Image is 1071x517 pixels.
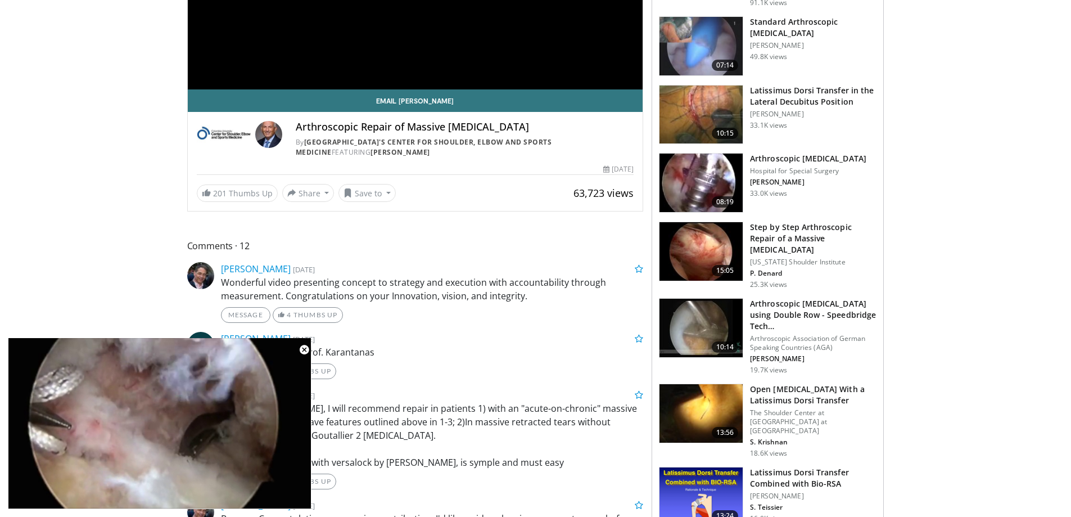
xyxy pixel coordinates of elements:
[338,184,396,202] button: Save to
[659,17,743,75] img: 38854_0000_3.png.150x105_q85_crop-smart_upscale.jpg
[712,60,739,71] span: 07:14
[603,164,634,174] div: [DATE]
[659,85,876,145] a: 10:15 Latissimus Dorsi Transfer in the Lateral Decubitus Position [PERSON_NAME] 33.1K views
[187,239,644,253] span: Comments 12
[750,467,876,489] h3: Latissimus Dorsi Transfer Combined with Bio-RSA
[187,262,214,289] img: Avatar
[293,501,315,511] small: [DATE]
[659,16,876,76] a: 07:14 Standard Arthroscopic [MEDICAL_DATA] [PERSON_NAME] 49.8K views
[712,427,739,438] span: 13:56
[750,298,876,332] h3: Arthroscopic [MEDICAL_DATA] using Double Row - Speedbridge Tech…
[750,384,876,406] h3: Open [MEDICAL_DATA] With a Latissimus Dorsi Transfer
[213,188,227,199] span: 201
[296,137,634,158] div: By FEATURING
[750,16,876,39] h3: Standard Arthroscopic [MEDICAL_DATA]
[750,438,876,447] p: S. Krishnan
[659,384,876,458] a: 13:56 Open [MEDICAL_DATA] With a Latissimus Dorsi Transfer The Shoulder Center at [GEOGRAPHIC_DAT...
[712,128,739,139] span: 10:15
[750,178,866,187] p: [PERSON_NAME]
[750,167,866,176] p: Hospital for Special Surgery
[750,85,876,107] h3: Latissimus Dorsi Transfer in the Lateral Decubitus Position
[659,222,743,281] img: 7cd5bdb9-3b5e-40f2-a8f4-702d57719c06.150x105_q85_crop-smart_upscale.jpg
[750,366,787,375] p: 19.7K views
[750,153,866,164] h3: Arthroscopic [MEDICAL_DATA]
[712,265,739,276] span: 15:05
[221,276,644,303] p: Wonderful video presenting concept to strategy and execution with accountability through measurem...
[221,307,270,323] a: Message
[293,390,315,401] small: [DATE]
[750,222,876,255] h3: Step by Step Arthroscopic Repair of a Massive [MEDICAL_DATA]
[659,298,876,375] a: 10:14 Arthroscopic [MEDICAL_DATA] using Double Row - Speedbridge Tech… Arthroscopic Association o...
[750,189,787,198] p: 33.0K views
[659,384,743,443] img: 38772_0000_3.png.150x105_q85_crop-smart_upscale.jpg
[296,137,552,157] a: [GEOGRAPHIC_DATA]'s Center for Shoulder, Elbow and Sports Medicine
[750,110,876,119] p: [PERSON_NAME]
[659,222,876,289] a: 15:05 Step by Step Arthroscopic Repair of a Massive [MEDICAL_DATA] [US_STATE] Shoulder Institute ...
[750,503,876,512] p: S. Teissier
[187,332,214,359] a: M
[293,334,315,344] small: [DATE]
[221,263,291,275] a: [PERSON_NAME]
[197,185,278,202] a: 201 Thumbs Up
[750,408,876,435] p: The Shoulder Center at [GEOGRAPHIC_DATA] at [GEOGRAPHIC_DATA]
[255,121,282,148] img: Avatar
[293,338,315,362] button: Close
[296,121,634,133] h4: Arthroscopic Repair of Massive [MEDICAL_DATA]
[750,269,876,278] p: P. Denard
[659,154,743,212] img: 10051_3.png.150x105_q85_crop-smart_upscale.jpg
[659,153,876,213] a: 08:19 Arthroscopic [MEDICAL_DATA] Hospital for Special Surgery [PERSON_NAME] 33.0K views
[659,299,743,357] img: 289923_0003_1.png.150x105_q85_crop-smart_upscale.jpg
[282,184,335,202] button: Share
[750,52,787,61] p: 49.8K views
[8,338,311,509] video-js: Video Player
[221,345,644,359] p: Congratulations to Prof. Karantanas
[573,186,634,200] span: 63,723 views
[750,41,876,50] p: [PERSON_NAME]
[659,86,743,144] img: 38501_0000_3.png.150x105_q85_crop-smart_upscale.jpg
[221,332,291,345] a: [PERSON_NAME]
[712,341,739,353] span: 10:14
[750,258,876,267] p: [US_STATE] Shoulder Institute
[750,121,787,130] p: 33.1K views
[273,307,343,323] a: 4 Thumbs Up
[750,449,787,458] p: 18.6K views
[750,354,876,363] p: [PERSON_NAME]
[712,196,739,208] span: 08:19
[750,492,876,501] p: [PERSON_NAME]
[221,402,644,469] p: Thanks [PERSON_NAME], I will recommend repair in patients 1) with an "acute-on-chronic" massive t...
[750,334,876,352] p: Arthroscopic Association of German Speaking Countries (AGA)
[293,264,315,275] small: [DATE]
[287,311,291,319] span: 4
[197,121,251,148] img: Columbia University's Center for Shoulder, Elbow and Sports Medicine
[370,147,430,157] a: [PERSON_NAME]
[750,280,787,289] p: 25.3K views
[188,89,643,112] a: Email [PERSON_NAME]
